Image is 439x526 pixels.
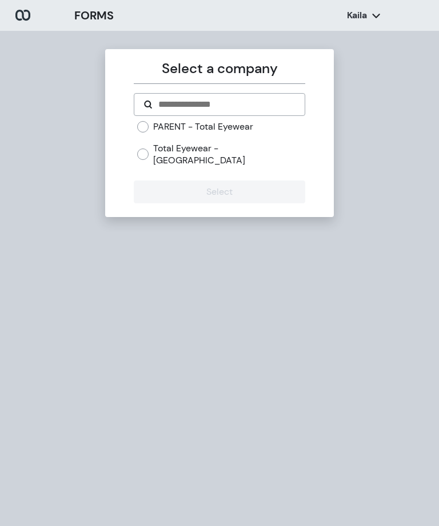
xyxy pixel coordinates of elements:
[134,58,305,79] p: Select a company
[157,98,295,111] input: Search
[134,180,305,203] button: Select
[153,142,305,167] label: Total Eyewear - [GEOGRAPHIC_DATA]
[74,7,114,24] h3: FORMS
[153,121,253,133] label: PARENT - Total Eyewear
[347,9,367,22] p: Kaila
